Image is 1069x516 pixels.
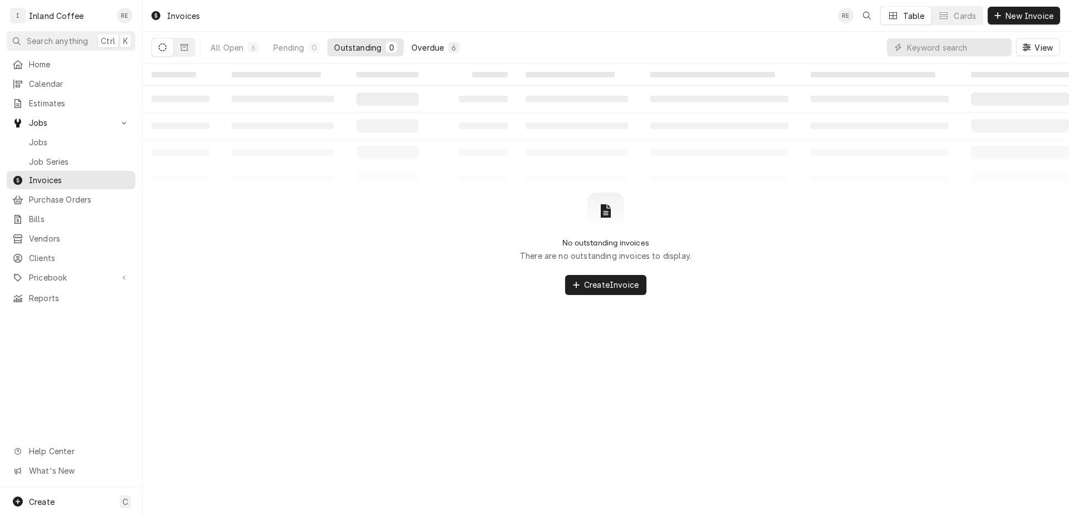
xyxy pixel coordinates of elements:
[29,194,130,205] span: Purchase Orders
[7,229,135,248] a: Vendors
[117,8,133,23] div: Ruth Easley's Avatar
[29,497,55,507] span: Create
[210,42,243,53] div: All Open
[29,213,130,225] span: Bills
[7,133,135,151] a: Jobs
[411,42,444,53] div: Overdue
[7,75,135,93] a: Calendar
[1016,38,1060,56] button: View
[582,279,641,291] span: Create Invoice
[29,272,113,283] span: Pricebook
[1003,10,1056,22] span: New Invoice
[7,153,135,171] a: Job Series
[838,8,854,23] div: RE
[29,252,130,264] span: Clients
[650,72,775,77] span: ‌
[450,42,457,53] div: 6
[123,35,128,47] span: K
[29,78,130,90] span: Calendar
[7,268,135,287] a: Go to Pricebook
[29,233,130,244] span: Vendors
[971,72,1069,77] span: ‌
[988,7,1060,24] button: New Invoice
[858,7,876,24] button: Open search
[143,63,1069,193] table: Outstanding Invoices List Loading
[29,58,130,70] span: Home
[954,10,976,22] div: Cards
[903,10,925,22] div: Table
[29,136,130,148] span: Jobs
[29,174,130,186] span: Invoices
[7,289,135,307] a: Reports
[273,42,304,53] div: Pending
[151,72,196,77] span: ‌
[811,72,935,77] span: ‌
[250,42,257,53] div: 6
[122,496,128,508] span: C
[7,94,135,112] a: Estimates
[311,42,317,53] div: 0
[101,35,115,47] span: Ctrl
[334,42,381,53] div: Outstanding
[29,10,84,22] div: Inland Coffee
[838,8,854,23] div: Ruth Easley's Avatar
[7,190,135,209] a: Purchase Orders
[29,117,113,129] span: Jobs
[7,461,135,480] a: Go to What's New
[565,275,646,295] button: CreateInvoice
[356,72,419,77] span: ‌
[7,114,135,132] a: Go to Jobs
[10,8,26,23] div: I
[7,442,135,460] a: Go to Help Center
[117,8,133,23] div: RE
[7,171,135,189] a: Invoices
[10,8,26,23] div: Inland Coffee's Avatar
[29,156,130,168] span: Job Series
[29,445,129,457] span: Help Center
[472,72,508,77] span: ‌
[7,31,135,51] button: Search anythingCtrlK
[562,238,649,248] h2: No outstanding invoices
[388,42,395,53] div: 0
[1032,42,1055,53] span: View
[520,250,692,262] p: There are no outstanding invoices to display.
[7,55,135,73] a: Home
[7,249,135,267] a: Clients
[907,38,1006,56] input: Keyword search
[232,72,321,77] span: ‌
[27,35,88,47] span: Search anything
[29,465,129,476] span: What's New
[7,210,135,228] a: Bills
[526,72,615,77] span: ‌
[29,97,130,109] span: Estimates
[29,292,130,304] span: Reports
